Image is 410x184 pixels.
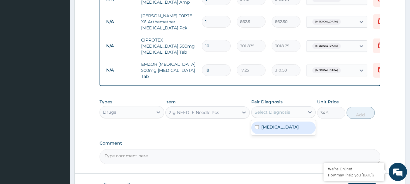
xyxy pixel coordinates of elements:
span: [MEDICAL_DATA] [312,19,341,25]
div: We're Online! [328,166,380,172]
span: [MEDICAL_DATA] [312,67,341,73]
div: 21g NEEDLE Needle Pcs [169,109,219,115]
p: How may I help you today? [328,172,380,178]
label: Item [165,99,176,105]
span: [MEDICAL_DATA] [312,43,341,49]
div: Minimize live chat window [100,3,114,18]
td: N/A [103,65,138,76]
textarea: Type your message and hit 'Enter' [3,121,116,142]
td: N/A [103,40,138,52]
button: Add [347,107,375,119]
span: We're online! [35,54,84,115]
label: Types [100,99,112,105]
div: Chat with us now [32,34,102,42]
label: Pair Diagnosis [251,99,283,105]
td: CIPROTEX [MEDICAL_DATA] 500mg [MEDICAL_DATA] Tab [138,34,199,58]
label: [MEDICAL_DATA] [261,124,299,130]
div: Select Diagnosis [255,109,290,115]
td: EMZOR [MEDICAL_DATA] 500mg [MEDICAL_DATA] Tab [138,58,199,82]
label: Unit Price [317,99,339,105]
td: [PERSON_NAME] F0RTE X6 Arthemether [MEDICAL_DATA] Pck [138,10,199,34]
div: Drugs [103,109,116,115]
td: N/A [103,16,138,27]
img: d_794563401_company_1708531726252_794563401 [11,30,25,45]
label: Comment [100,141,381,146]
